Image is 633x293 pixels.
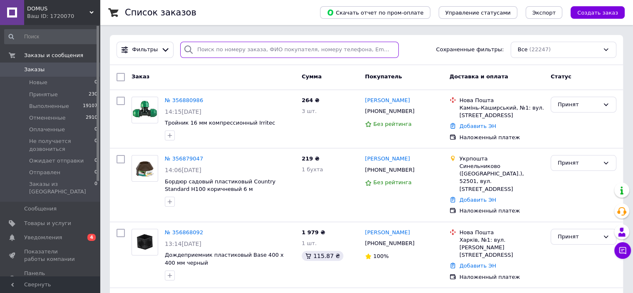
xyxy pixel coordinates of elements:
[132,159,158,178] img: Фото товару
[302,73,322,80] span: Сумма
[94,126,97,133] span: 0
[29,91,58,98] span: Принятые
[459,207,544,215] div: Наложенный платеж
[165,155,203,162] a: № 356879047
[165,252,283,266] a: Дождеприемник пластиковый Base 400 х 400 мм черный
[180,42,399,58] input: Поиск по номеру заказа, ФИО покупателя, номеру телефона, Email, номеру накладной
[439,6,517,19] button: Управление статусами
[24,205,57,213] span: Сообщения
[29,180,94,195] span: Заказы из [GEOGRAPHIC_DATA]
[132,73,149,80] span: Заказ
[132,229,158,255] a: Фото товару
[459,236,544,259] div: Харків, №1: вул. [PERSON_NAME][STREET_ADDRESS]
[459,155,544,163] div: Укрпошта
[94,157,97,165] span: 0
[302,97,320,103] span: 264 ₴
[365,97,410,105] a: [PERSON_NAME]
[577,10,618,16] span: Создать заказ
[94,180,97,195] span: 0
[132,99,158,120] img: Фото товару
[459,273,544,281] div: Наложенный платеж
[165,108,201,115] span: 14:15[DATE]
[532,10,556,16] span: Экспорт
[373,179,412,185] span: Без рейтинга
[327,9,424,16] span: Скачать отчет по пром-оплате
[551,73,571,80] span: Статус
[24,270,77,285] span: Панель управления
[436,46,504,54] span: Сохраненные фильтры:
[125,8,196,18] h1: Список заказов
[27,5,89,13] span: DOMUS
[29,157,84,165] span: Ожидает отправки
[165,97,203,103] a: № 356880986
[29,126,65,133] span: Оплаченные
[165,229,203,235] a: № 356868092
[558,233,599,241] div: Принят
[83,103,97,110] span: 19107
[94,138,97,153] span: 0
[24,248,77,263] span: Показатели работы компании
[365,155,410,163] a: [PERSON_NAME]
[29,79,47,86] span: Новые
[4,29,98,44] input: Поиск
[94,169,97,176] span: 0
[562,9,625,15] a: Создать заказ
[94,79,97,86] span: 0
[558,159,599,168] div: Принят
[365,229,410,237] a: [PERSON_NAME]
[571,6,625,19] button: Создать заказ
[459,163,544,193] div: Синельниково ([GEOGRAPHIC_DATA].), 52501, вул. [STREET_ADDRESS]
[526,6,562,19] button: Экспорт
[365,167,415,173] span: [PHONE_NUMBER]
[302,240,317,246] span: 1 шт.
[87,234,96,241] span: 4
[89,91,97,98] span: 230
[24,234,62,241] span: Уведомления
[558,100,599,109] div: Принят
[132,233,158,250] img: Фото товару
[373,253,389,259] span: 100%
[459,197,496,203] a: Добавить ЭН
[529,46,551,53] span: (22247)
[24,52,83,59] span: Заказы и сообщения
[459,134,544,141] div: Наложенный платеж
[27,13,100,20] div: Ваш ID: 1720070
[302,108,317,114] span: 3 шт.
[320,6,430,19] button: Скачать отчет по пром-оплате
[459,229,544,236] div: Нова Пошта
[373,121,412,127] span: Без рейтинга
[165,178,276,193] a: Бордюр садовый пластиковый Country Standard H100 коричневый 6 м
[614,242,631,259] button: Чат с покупателем
[132,97,158,123] a: Фото товару
[302,155,320,162] span: 219 ₴
[24,66,45,73] span: Заказы
[165,120,275,126] a: Тройник 16 мм компрессионный Irritec
[449,73,508,80] span: Доставка и оплата
[132,155,158,182] a: Фото товару
[459,104,544,119] div: Камінь-Каширський, №1: вул. [STREET_ADDRESS]
[518,46,528,54] span: Все
[132,46,158,54] span: Фильтры
[29,103,69,110] span: Выполненные
[445,10,511,16] span: Управление статусами
[302,229,325,235] span: 1 979 ₴
[165,240,201,247] span: 13:14[DATE]
[165,167,201,173] span: 14:06[DATE]
[365,73,402,80] span: Покупатель
[459,97,544,104] div: Нова Пошта
[29,114,65,122] span: Отмененные
[365,240,415,246] span: [PHONE_NUMBER]
[24,220,71,227] span: Товары и услуги
[365,108,415,114] span: [PHONE_NUMBER]
[86,114,97,122] span: 2910
[459,263,496,269] a: Добавить ЭН
[302,251,343,261] div: 115.87 ₴
[29,138,94,153] span: Не получается дозвониться
[29,169,60,176] span: Отправлен
[302,166,323,173] span: 1 бухта
[459,123,496,129] a: Добавить ЭН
